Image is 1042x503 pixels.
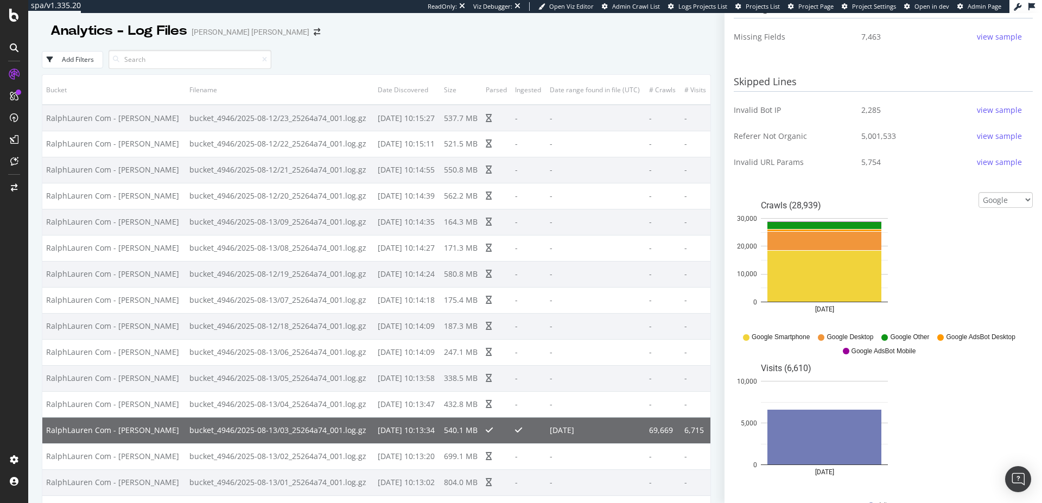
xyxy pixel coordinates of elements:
[681,443,710,469] td: -
[42,209,186,235] td: RalphLauren Com - [PERSON_NAME]
[681,157,710,183] td: -
[42,417,186,443] td: RalphLauren Com - [PERSON_NAME]
[612,2,660,10] span: Admin Crawl List
[440,391,482,417] td: 432.8 MB
[546,131,646,157] td: -
[645,417,680,443] td: 69,669
[186,157,374,183] td: bucket_4946/2025-08-12/21_25264a74_001.log.gz
[42,75,186,105] th: Bucket
[42,131,186,157] td: RalphLauren Com - [PERSON_NAME]
[42,443,186,469] td: RalphLauren Com - [PERSON_NAME]
[681,313,710,339] td: -
[42,105,186,131] td: RalphLauren Com - [PERSON_NAME]
[852,2,896,10] span: Project Settings
[645,235,680,261] td: -
[546,209,646,235] td: -
[681,261,710,287] td: -
[440,105,482,131] td: 537.7 MB
[374,131,440,157] td: [DATE] 10:15:11
[186,391,374,417] td: bucket_4946/2025-08-13/04_25264a74_001.log.gz
[440,365,482,391] td: 338.5 MB
[42,391,186,417] td: RalphLauren Com - [PERSON_NAME]
[734,123,853,149] td: Referer Not Organic
[681,105,710,131] td: -
[473,2,512,11] div: Viz Debugger:
[546,365,646,391] td: -
[734,149,853,175] td: Invalid URL Params
[737,271,757,278] text: 10,000
[511,209,545,235] td: -
[852,347,916,356] span: Google AdsBot Mobile
[62,55,94,64] div: Add Filters
[511,469,545,495] td: -
[861,105,881,116] span: 2,285
[974,28,1025,46] button: view sample
[186,443,374,469] td: bucket_4946/2025-08-13/02_25264a74_001.log.gz
[735,2,780,11] a: Projects List
[741,419,757,427] text: 5,000
[42,339,186,365] td: RalphLauren Com - [PERSON_NAME]
[511,75,545,105] th: Ingested
[440,75,482,105] th: Size
[753,461,757,469] text: 0
[681,75,710,105] th: # Visits
[681,365,710,391] td: -
[645,75,680,105] th: # Crawls
[374,209,440,235] td: [DATE] 10:14:35
[546,391,646,417] td: -
[546,287,646,313] td: -
[186,131,374,157] td: bucket_4946/2025-08-12/22_25264a74_001.log.gz
[861,31,881,42] span: 7,463
[645,157,680,183] td: -
[186,417,374,443] td: bucket_4946/2025-08-13/03_25264a74_001.log.gz
[681,131,710,157] td: -
[761,363,811,373] text: Visits (6,610)
[753,298,757,306] text: 0
[681,469,710,495] td: -
[977,105,1022,116] div: view sample
[734,355,915,491] div: A chart.
[546,183,646,209] td: -
[374,75,440,105] th: Date Discovered
[602,2,660,11] a: Admin Crawl List
[440,183,482,209] td: 562.2 MB
[546,235,646,261] td: -
[681,391,710,417] td: -
[186,75,374,105] th: Filename
[511,157,545,183] td: -
[546,75,646,105] th: Date range found in file (UTC)
[827,333,873,342] span: Google Desktop
[186,183,374,209] td: bucket_4946/2025-08-12/20_25264a74_001.log.gz
[186,339,374,365] td: bucket_4946/2025-08-13/06_25264a74_001.log.gz
[440,157,482,183] td: 550.8 MB
[1005,466,1031,492] div: Open Intercom Messenger
[645,313,680,339] td: -
[440,443,482,469] td: 699.1 MB
[374,417,440,443] td: [DATE] 10:13:34
[546,443,646,469] td: -
[977,131,1022,142] div: view sample
[546,339,646,365] td: -
[645,443,680,469] td: -
[538,2,594,11] a: Open Viz Editor
[737,243,757,250] text: 20,000
[904,2,949,11] a: Open in dev
[374,157,440,183] td: [DATE] 10:14:55
[374,287,440,313] td: [DATE] 10:14:18
[645,183,680,209] td: -
[440,131,482,157] td: 521.5 MB
[977,157,1022,168] div: view sample
[42,287,186,313] td: RalphLauren Com - [PERSON_NAME]
[374,443,440,469] td: [DATE] 10:13:20
[374,391,440,417] td: [DATE] 10:13:47
[374,183,440,209] td: [DATE] 10:14:39
[734,97,853,123] td: Invalid Bot IP
[511,339,545,365] td: -
[42,183,186,209] td: RalphLauren Com - [PERSON_NAME]
[842,2,896,11] a: Project Settings
[645,339,680,365] td: -
[546,469,646,495] td: -
[186,365,374,391] td: bucket_4946/2025-08-13/05_25264a74_001.log.gz
[737,378,757,385] text: 10,000
[681,339,710,365] td: -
